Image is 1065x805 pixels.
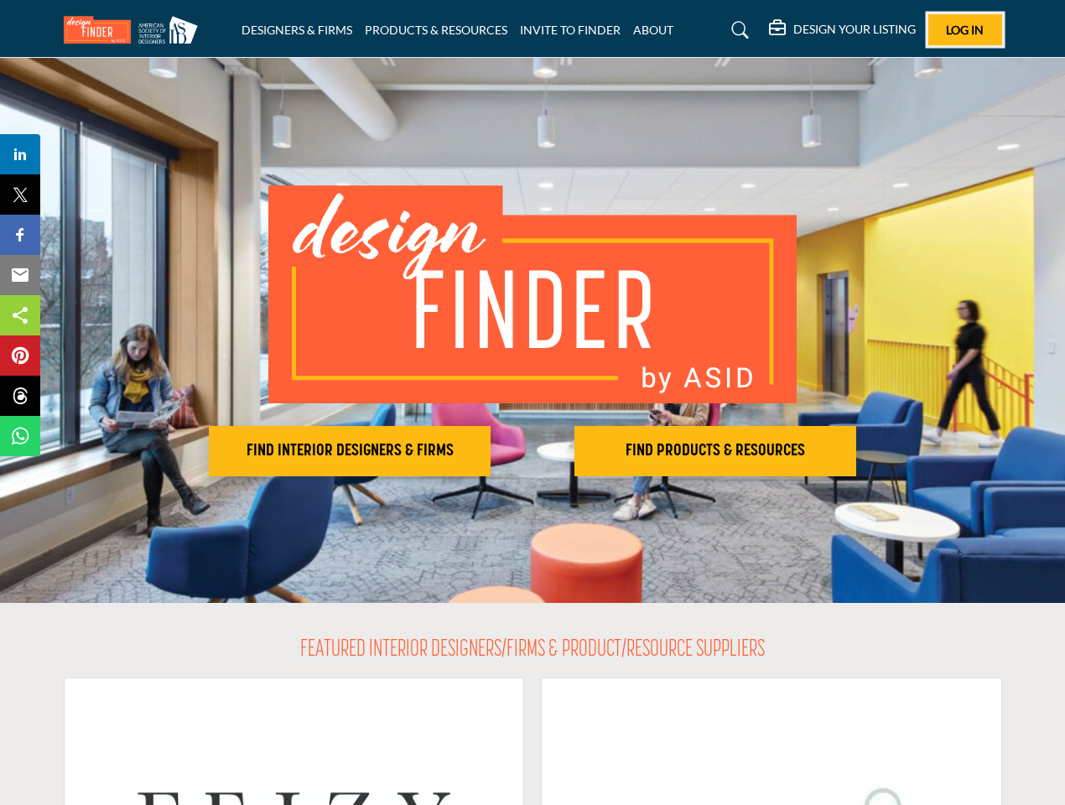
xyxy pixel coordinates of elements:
button: FIND PRODUCTS & RESOURCES [574,426,856,476]
div: DESIGN YOUR LISTING [769,20,916,40]
a: ABOUT [633,23,673,37]
button: FIND INTERIOR DESIGNERS & FIRMS [209,426,491,476]
a: PRODUCTS & RESOURCES [365,23,507,37]
h2: FIND INTERIOR DESIGNERS & FIRMS [214,441,486,461]
button: Log In [928,14,1002,45]
h2: FIND PRODUCTS & RESOURCES [579,441,851,461]
h5: DESIGN YOUR LISTING [793,22,916,37]
a: Search [715,17,760,44]
a: DESIGNERS & FIRMS [242,23,352,37]
a: INVITE TO FINDER [520,23,621,37]
img: Site Logo [64,16,206,44]
img: image [268,185,797,403]
span: Log In [946,23,984,37]
h2: FEATURED INTERIOR DESIGNERS/FIRMS & PRODUCT/RESOURCE SUPPLIERS [300,636,765,665]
